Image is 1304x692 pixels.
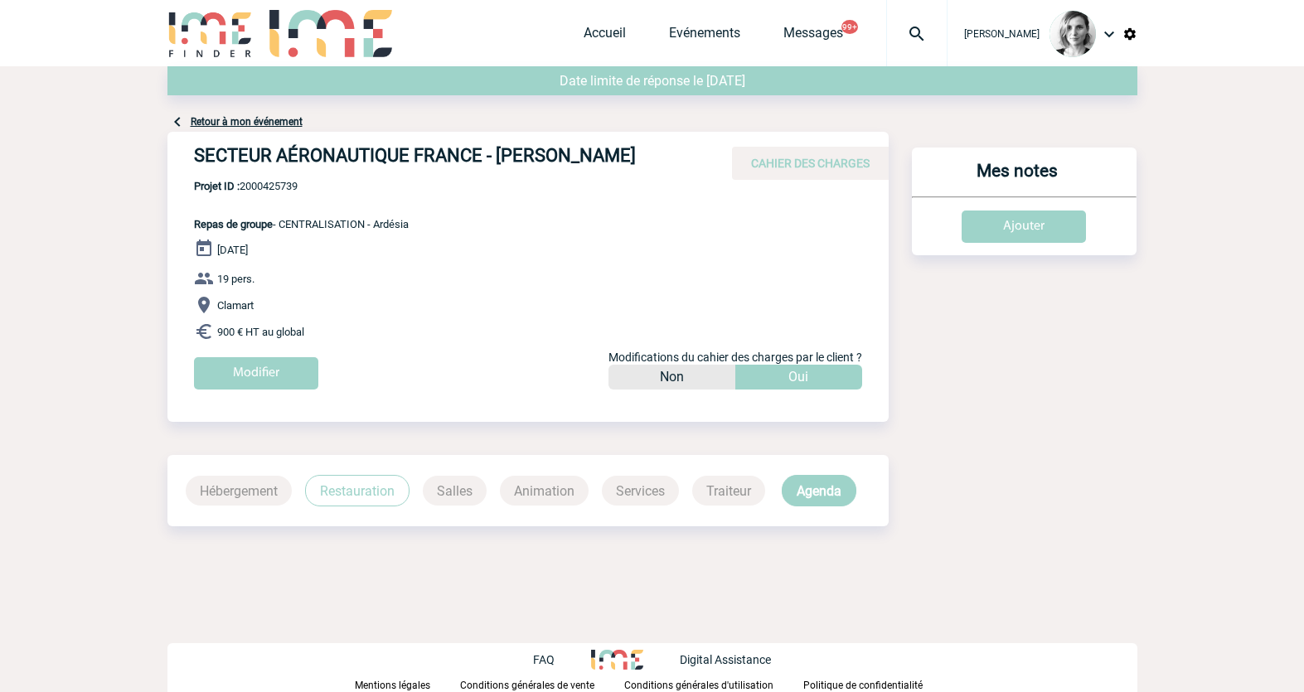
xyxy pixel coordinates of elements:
[194,218,409,230] span: - CENTRALISATION - Ardésia
[783,25,843,48] a: Messages
[692,476,765,506] p: Traiteur
[680,653,771,666] p: Digital Assistance
[191,116,303,128] a: Retour à mon événement
[217,273,254,285] span: 19 pers.
[669,25,740,48] a: Evénements
[1050,11,1096,57] img: 103019-1.png
[194,357,318,390] input: Modifier
[194,145,691,173] h4: SECTEUR AÉRONAUTIQUE FRANCE - [PERSON_NAME]
[584,25,626,48] a: Accueil
[460,680,594,691] p: Conditions générales de vente
[782,475,856,506] p: Agenda
[423,476,487,506] p: Salles
[841,20,858,34] button: 99+
[194,180,240,192] b: Projet ID :
[217,299,254,312] span: Clamart
[167,10,254,57] img: IME-Finder
[964,28,1040,40] span: [PERSON_NAME]
[591,650,642,670] img: http://www.idealmeetingsevents.fr/
[962,211,1086,243] input: Ajouter
[500,476,589,506] p: Animation
[194,180,409,192] span: 2000425739
[608,351,862,364] span: Modifications du cahier des charges par le client ?
[751,157,870,170] span: CAHIER DES CHARGES
[194,218,273,230] span: Repas de groupe
[803,676,949,692] a: Politique de confidentialité
[803,680,923,691] p: Politique de confidentialité
[533,651,591,666] a: FAQ
[460,676,624,692] a: Conditions générales de vente
[624,680,773,691] p: Conditions générales d'utilisation
[560,73,745,89] span: Date limite de réponse le [DATE]
[186,476,292,506] p: Hébergement
[660,365,684,390] p: Non
[624,676,803,692] a: Conditions générales d'utilisation
[355,680,430,691] p: Mentions légales
[919,161,1117,196] h3: Mes notes
[217,244,248,256] span: [DATE]
[533,653,555,666] p: FAQ
[788,365,808,390] p: Oui
[305,475,410,506] p: Restauration
[602,476,679,506] p: Services
[355,676,460,692] a: Mentions légales
[217,326,304,338] span: 900 € HT au global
